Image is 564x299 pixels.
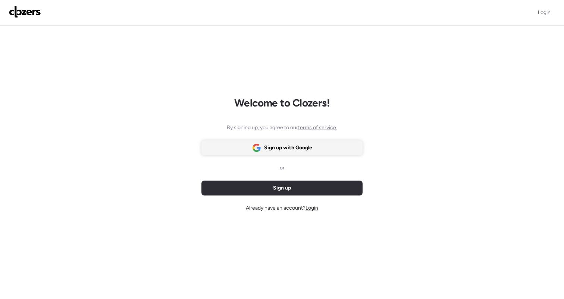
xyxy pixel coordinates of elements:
[280,164,285,172] span: or
[264,144,312,152] span: Sign up with Google
[234,96,330,109] h1: Welcome to Clozers!
[227,124,337,131] span: By signing up, you agree to our
[273,184,291,192] span: Sign up
[538,9,551,16] span: Login
[9,6,41,18] img: Logo
[298,124,337,131] span: terms of service.
[305,205,318,211] span: Login
[246,204,318,212] span: Already have an account?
